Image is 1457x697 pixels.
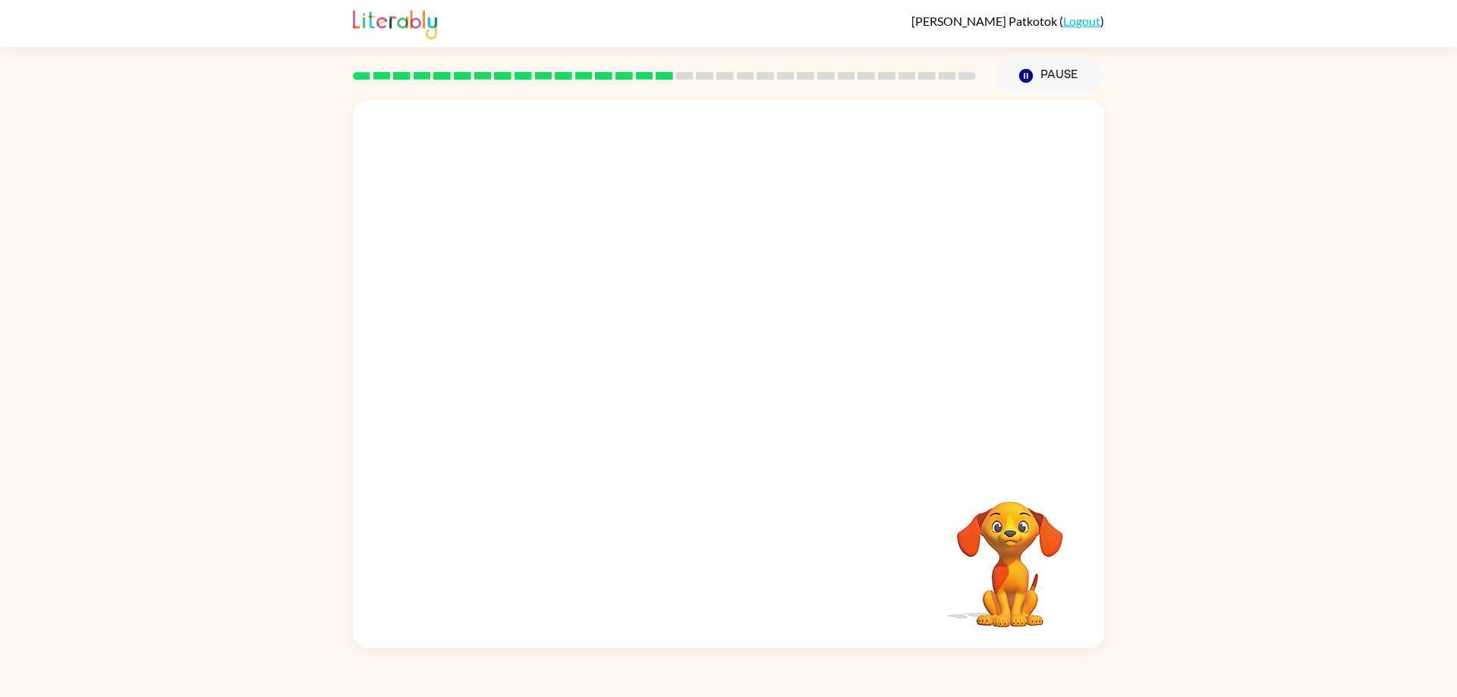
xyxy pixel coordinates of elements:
a: Logout [1063,14,1100,28]
span: [PERSON_NAME] Patkotok [911,14,1059,28]
div: ( ) [911,14,1104,28]
video: Your browser must support playing .mp4 files to use Literably. Please try using another browser. [934,478,1086,629]
button: Pause [994,58,1104,93]
img: Literably [353,6,437,39]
